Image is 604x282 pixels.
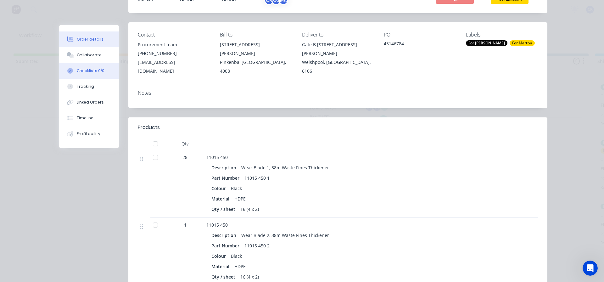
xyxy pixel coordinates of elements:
[239,231,332,240] div: Wear Blade 2, 38m Waste Fines Thickener
[211,173,242,183] div: Part Number
[211,231,239,240] div: Description
[228,184,244,193] div: Black
[220,58,292,76] div: Pinkenba, [GEOGRAPHIC_DATA], 4008
[211,262,232,271] div: Material
[184,222,186,228] span: 4
[77,37,103,42] div: Order details
[466,32,538,38] div: Labels
[59,63,119,79] button: Checklists 0/0
[59,47,119,63] button: Collaborate
[302,40,374,58] div: Gate B [STREET_ADDRESS][PERSON_NAME]
[59,110,119,126] button: Timeline
[77,131,100,137] div: Profitability
[138,40,210,76] div: Procurement team[PHONE_NUMBER][EMAIL_ADDRESS][DOMAIN_NAME]
[238,205,261,214] div: 16 (4 x 2)
[242,173,272,183] div: 11015 450 1
[302,40,374,76] div: Gate B [STREET_ADDRESS][PERSON_NAME]Welshpool, [GEOGRAPHIC_DATA], 6106
[206,154,228,160] span: 11015 450
[138,49,210,58] div: [PHONE_NUMBER]
[211,241,242,250] div: Part Number
[77,52,102,58] div: Collaborate
[77,68,104,74] div: Checklists 0/0
[211,251,228,261] div: Colour
[220,40,292,76] div: [STREET_ADDRESS][PERSON_NAME]Pinkenba, [GEOGRAPHIC_DATA], 4008
[59,94,119,110] button: Linked Orders
[59,79,119,94] button: Tracking
[138,90,538,96] div: Notes
[302,32,374,38] div: Deliver to
[220,40,292,58] div: [STREET_ADDRESS][PERSON_NAME]
[211,272,238,281] div: Qty / sheet
[206,222,228,228] span: 11015 450
[211,205,238,214] div: Qty / sheet
[77,99,104,105] div: Linked Orders
[77,115,93,121] div: Timeline
[302,58,374,76] div: Welshpool, [GEOGRAPHIC_DATA], 6106
[211,163,239,172] div: Description
[77,84,94,89] div: Tracking
[138,32,210,38] div: Contact
[220,32,292,38] div: Bill to
[138,58,210,76] div: [EMAIL_ADDRESS][DOMAIN_NAME]
[59,31,119,47] button: Order details
[232,262,248,271] div: HDPE
[510,40,535,46] div: For Marton
[228,251,244,261] div: Black
[138,40,210,49] div: Procurement team
[384,40,456,49] div: 45146784
[211,194,232,203] div: Material
[232,194,248,203] div: HDPE
[182,154,187,161] span: 28
[238,272,261,281] div: 16 (4 x 2)
[239,163,332,172] div: Wear Blade 1, 38m Waste Fines Thickener
[211,184,228,193] div: Colour
[583,261,598,276] iframe: Intercom live chat
[166,138,204,150] div: Qty
[384,32,456,38] div: PO
[138,124,160,131] div: Products
[466,40,507,46] div: For [PERSON_NAME]
[242,241,272,250] div: 11015 450 2
[59,126,119,142] button: Profitability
